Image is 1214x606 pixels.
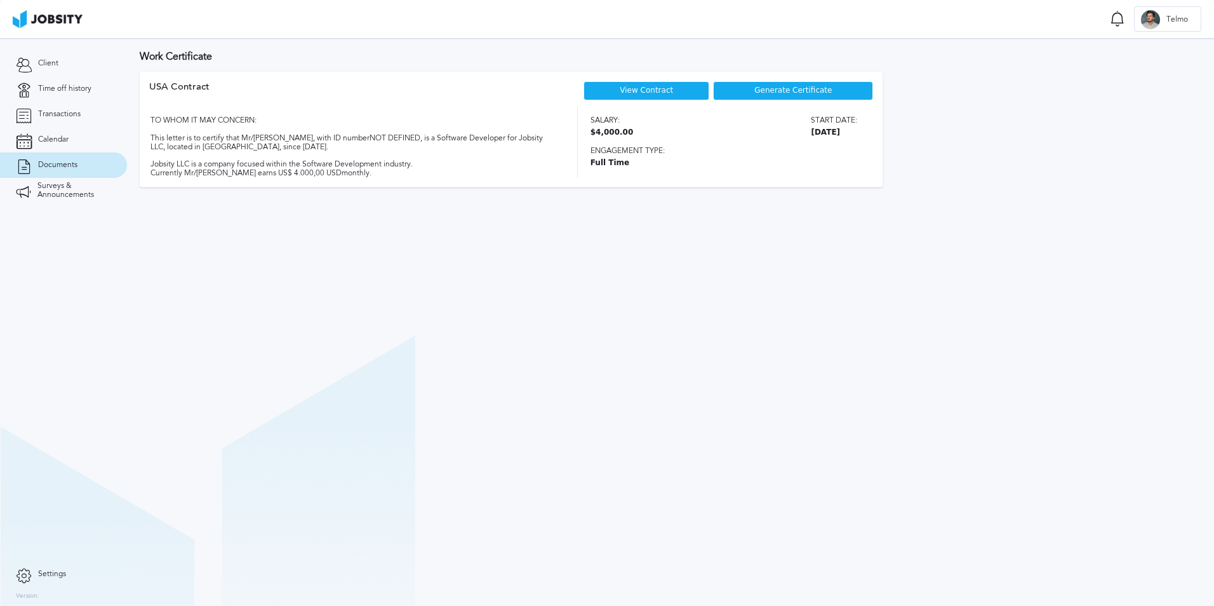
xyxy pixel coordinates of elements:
h3: Work Certificate [140,51,1201,62]
span: [DATE] [811,128,857,137]
span: $4,000.00 [590,128,634,137]
span: Client [38,59,58,68]
span: Salary: [590,116,634,125]
div: USA Contract [149,81,210,107]
label: Version: [16,593,39,600]
span: Calendar [38,135,69,144]
button: TTelmo [1134,6,1201,32]
span: Full Time [590,159,858,168]
span: Generate Certificate [754,86,832,95]
span: Settings [38,570,66,579]
span: Start date: [811,116,857,125]
div: T [1141,10,1160,29]
a: View Contract [620,86,673,95]
span: Telmo [1160,15,1194,24]
span: Time off history [38,84,91,93]
span: Engagement type: [590,147,858,156]
span: Transactions [38,110,81,119]
span: Surveys & Announcements [37,182,111,199]
span: Documents [38,161,77,170]
div: TO WHOM IT MAY CONCERN: This letter is to certify that Mr/[PERSON_NAME], with ID number NOT DEFIN... [149,107,555,178]
img: ab4bad089aa723f57921c736e9817d99.png [13,10,83,28]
